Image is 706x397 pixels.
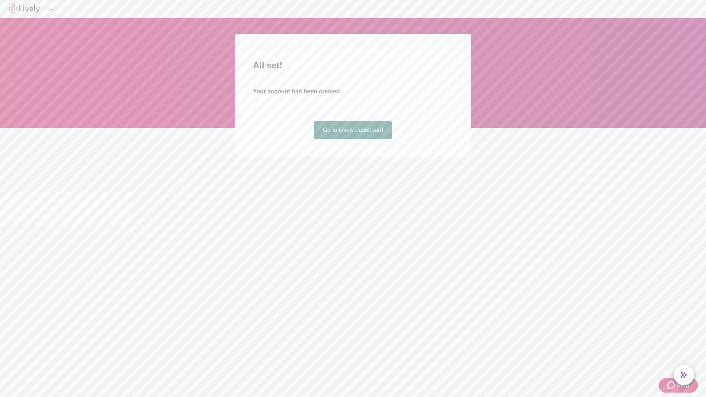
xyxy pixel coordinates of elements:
[49,9,54,11] button: Log out
[667,381,676,390] svg: Zendesk support icon
[9,4,40,13] img: Lively
[674,365,694,385] button: chat
[676,381,689,390] span: Help
[314,121,392,139] a: Go to Lively dashboard
[253,59,453,72] h2: All set!
[659,378,698,393] button: Zendesk support iconHelp
[253,87,453,96] h4: Your account has been created.
[680,371,688,379] svg: Lively AI Assistant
